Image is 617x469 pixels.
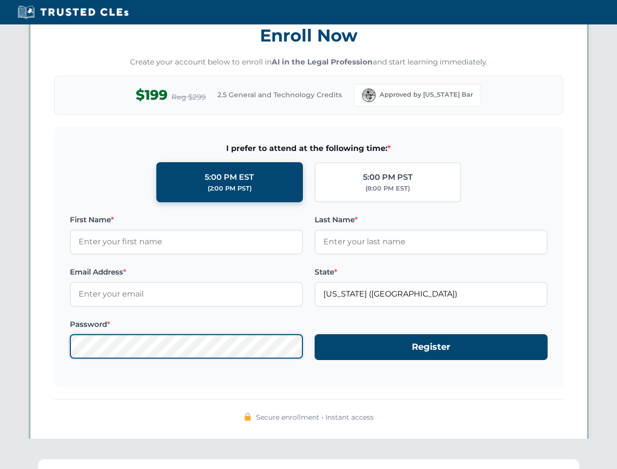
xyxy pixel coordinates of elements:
[315,282,548,306] input: Florida (FL)
[315,230,548,254] input: Enter your last name
[315,214,548,226] label: Last Name
[70,142,548,155] span: I prefer to attend at the following time:
[136,84,168,106] span: $199
[208,184,252,193] div: (2:00 PM PST)
[315,266,548,278] label: State
[244,413,252,421] img: 🔒
[70,214,303,226] label: First Name
[171,91,206,103] span: Reg $299
[365,184,410,193] div: (8:00 PM EST)
[272,57,373,66] strong: AI in the Legal Profession
[380,90,473,100] span: Approved by [US_STATE] Bar
[217,89,342,100] span: 2.5 General and Technology Credits
[54,20,563,51] h3: Enroll Now
[54,57,563,68] p: Create your account below to enroll in and start learning immediately.
[205,171,254,184] div: 5:00 PM EST
[70,319,303,330] label: Password
[70,266,303,278] label: Email Address
[363,171,413,184] div: 5:00 PM PST
[15,5,131,20] img: Trusted CLEs
[70,282,303,306] input: Enter your email
[256,412,374,423] span: Secure enrollment • Instant access
[70,230,303,254] input: Enter your first name
[362,88,376,102] img: Florida Bar
[315,334,548,360] button: Register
